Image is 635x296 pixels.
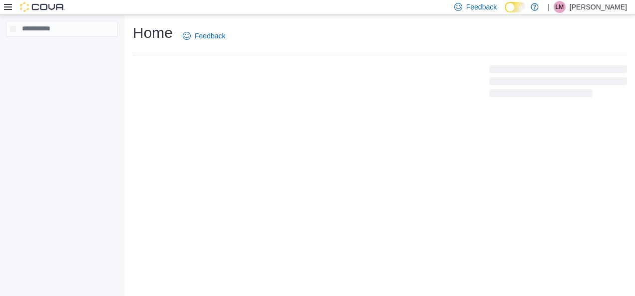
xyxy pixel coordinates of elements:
[466,2,497,12] span: Feedback
[195,31,225,41] span: Feedback
[570,1,627,13] p: [PERSON_NAME]
[556,1,564,13] span: LM
[6,39,118,63] nav: Complex example
[548,1,550,13] p: |
[179,26,229,46] a: Feedback
[554,1,566,13] div: Lauren Mallett
[505,2,526,12] input: Dark Mode
[489,67,627,99] span: Loading
[20,2,65,12] img: Cova
[133,23,173,43] h1: Home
